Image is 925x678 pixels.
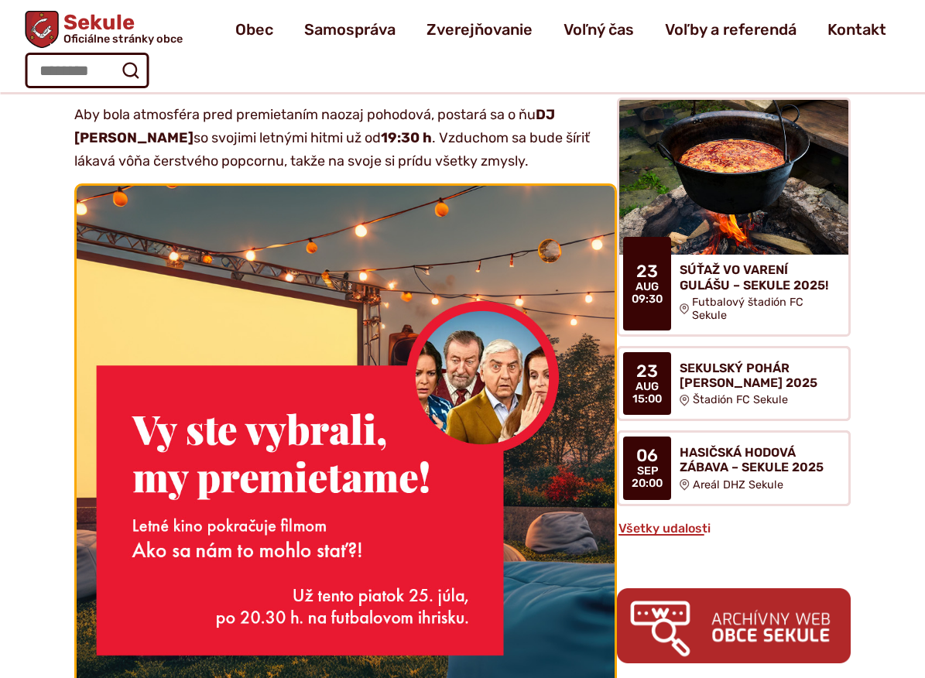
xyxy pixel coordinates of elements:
[617,521,712,536] a: Všetky udalosti
[304,8,396,51] a: Samospráva
[692,296,836,322] span: Futbalový štadión FC Sekule
[381,129,432,146] strong: 19:30 h
[25,11,58,48] img: Prejsť na domovskú stránku
[632,293,663,306] span: 09:30
[617,98,851,336] a: SÚŤAŽ VO VARENÍ GULÁŠU – SEKULE 2025! Futbalový štadión FC Sekule 23 aug 09:30
[680,262,836,292] h4: SÚŤAŽ VO VARENÍ GULÁŠU – SEKULE 2025!
[25,11,182,48] a: Logo Sekule, prejsť na domovskú stránku.
[827,8,886,51] a: Kontakt
[632,262,663,281] span: 23
[427,8,533,51] a: Zverejňovanie
[617,588,851,663] img: archiv.png
[632,281,663,293] span: aug
[617,430,851,505] a: HASIČSKÁ HODOVÁ ZÁBAVA – SEKULE 2025 Areál DHZ Sekule 06 sep 20:00
[665,8,797,51] a: Voľby a referendá
[63,33,183,44] span: Oficiálne stránky obce
[235,8,273,51] a: Obec
[617,346,851,421] a: SEKULSKÝ POHÁR [PERSON_NAME] 2025 Štadión FC Sekule 23 aug 15:00
[564,8,634,51] a: Voľný čas
[74,104,617,173] p: Aby bola atmosféra pred premietaním naozaj pohodová, postará sa o ňu so svojimi letnými hitmi už ...
[58,12,182,45] span: Sekule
